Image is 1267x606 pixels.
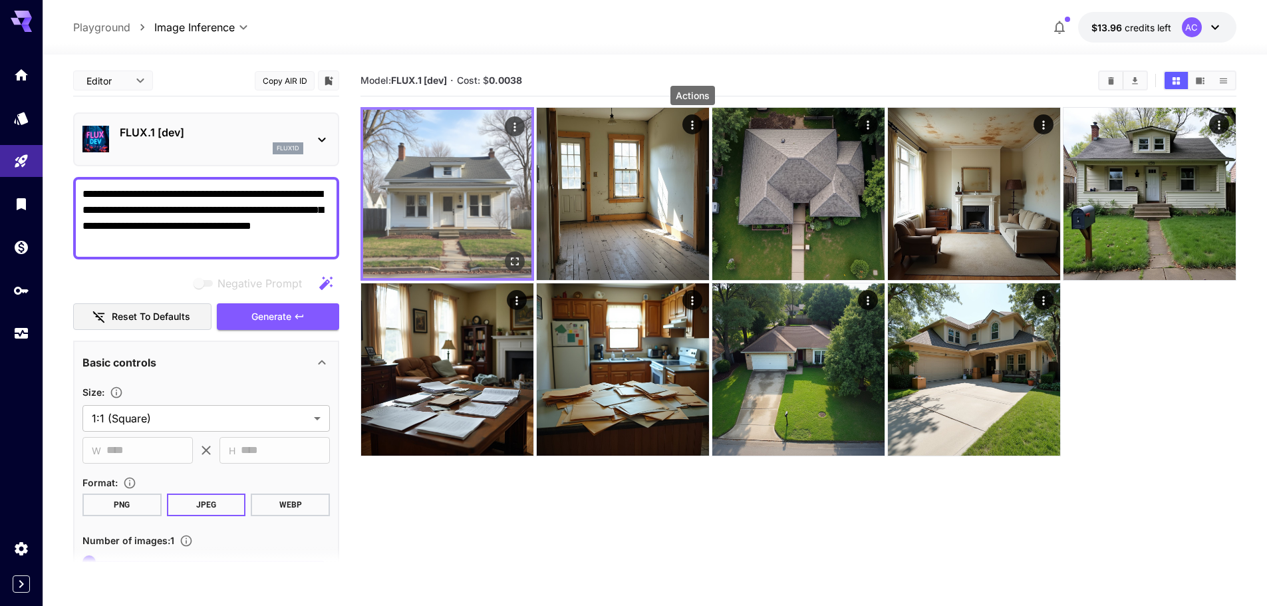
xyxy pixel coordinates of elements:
[1091,22,1125,33] span: $13.96
[255,71,315,90] button: Copy AIR ID
[1189,72,1212,89] button: Show media in video view
[537,108,709,280] img: 9k=
[1209,114,1229,134] div: Actions
[13,110,29,126] div: Models
[323,73,335,88] button: Add to library
[858,114,878,134] div: Actions
[13,153,29,170] div: Playground
[154,19,235,35] span: Image Inference
[82,119,330,160] div: FLUX.1 [dev]flux1d
[1034,290,1054,310] div: Actions
[251,309,291,325] span: Generate
[82,386,104,398] span: Size :
[277,144,299,153] p: flux1d
[457,75,522,86] span: Cost: $
[1078,12,1236,43] button: $13.96444AC
[1125,22,1171,33] span: credits left
[73,303,211,331] button: Reset to defaults
[86,74,128,88] span: Editor
[888,108,1060,280] img: 2Q==
[13,239,29,255] div: Wallet
[92,443,101,458] span: W
[217,303,339,331] button: Generate
[73,19,154,35] nav: breadcrumb
[682,114,702,134] div: Actions
[104,386,128,399] button: Adjust the dimensions of the generated image by specifying its width and height in pixels, or sel...
[118,476,142,490] button: Choose the file format for the output image.
[391,75,447,86] b: FLUX.1 [dev]
[682,290,702,310] div: Actions
[92,410,309,426] span: 1:1 (Square)
[505,251,525,271] div: Open in fullscreen
[712,283,885,456] img: Z
[1182,17,1202,37] div: AC
[450,73,454,88] p: ·
[13,575,30,593] button: Expand sidebar
[13,540,29,557] div: Settings
[13,325,29,342] div: Usage
[174,534,198,547] button: Specify how many images to generate in a single request. Each image generation will be charged se...
[712,108,885,280] img: Z
[363,110,531,278] img: 2Q==
[858,290,878,310] div: Actions
[888,283,1060,456] img: Z
[1034,114,1054,134] div: Actions
[13,196,29,212] div: Library
[537,283,709,456] img: 2Q==
[1165,72,1188,89] button: Show media in grid view
[13,67,29,83] div: Home
[167,494,246,516] button: JPEG
[1098,71,1148,90] div: Clear AllDownload All
[1123,72,1147,89] button: Download All
[670,86,715,105] div: Actions
[361,283,533,456] img: Z
[1091,21,1171,35] div: $13.96444
[13,282,29,299] div: API Keys
[82,535,174,546] span: Number of images : 1
[229,443,235,458] span: H
[505,116,525,136] div: Actions
[82,347,330,379] div: Basic controls
[1099,72,1123,89] button: Clear All
[1163,71,1236,90] div: Show media in grid viewShow media in video viewShow media in list view
[251,494,330,516] button: WEBP
[82,494,162,516] button: PNG
[1063,108,1236,280] img: Z
[217,275,302,291] span: Negative Prompt
[191,275,313,291] span: Negative prompts are not compatible with the selected model.
[489,75,522,86] b: 0.0038
[360,75,447,86] span: Model:
[73,19,130,35] a: Playground
[1212,72,1235,89] button: Show media in list view
[82,477,118,488] span: Format :
[120,124,303,140] p: FLUX.1 [dev]
[82,355,156,371] p: Basic controls
[507,290,527,310] div: Actions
